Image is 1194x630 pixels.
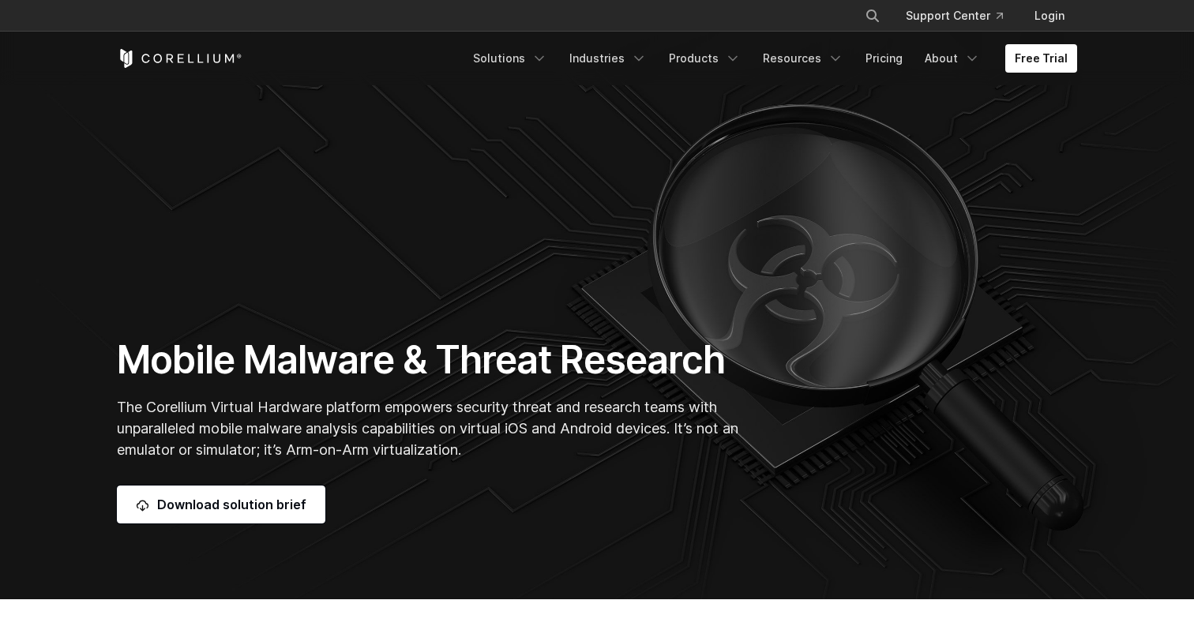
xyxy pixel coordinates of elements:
[117,49,242,68] a: Corellium Home
[560,44,656,73] a: Industries
[117,336,746,384] h1: Mobile Malware & Threat Research
[1005,44,1077,73] a: Free Trial
[117,486,325,523] a: Download solution brief
[858,2,887,30] button: Search
[464,44,557,73] a: Solutions
[753,44,853,73] a: Resources
[1022,2,1077,30] a: Login
[659,44,750,73] a: Products
[117,399,738,458] span: The Corellium Virtual Hardware platform empowers security threat and research teams with unparall...
[856,44,912,73] a: Pricing
[915,44,989,73] a: About
[846,2,1077,30] div: Navigation Menu
[893,2,1016,30] a: Support Center
[464,44,1077,73] div: Navigation Menu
